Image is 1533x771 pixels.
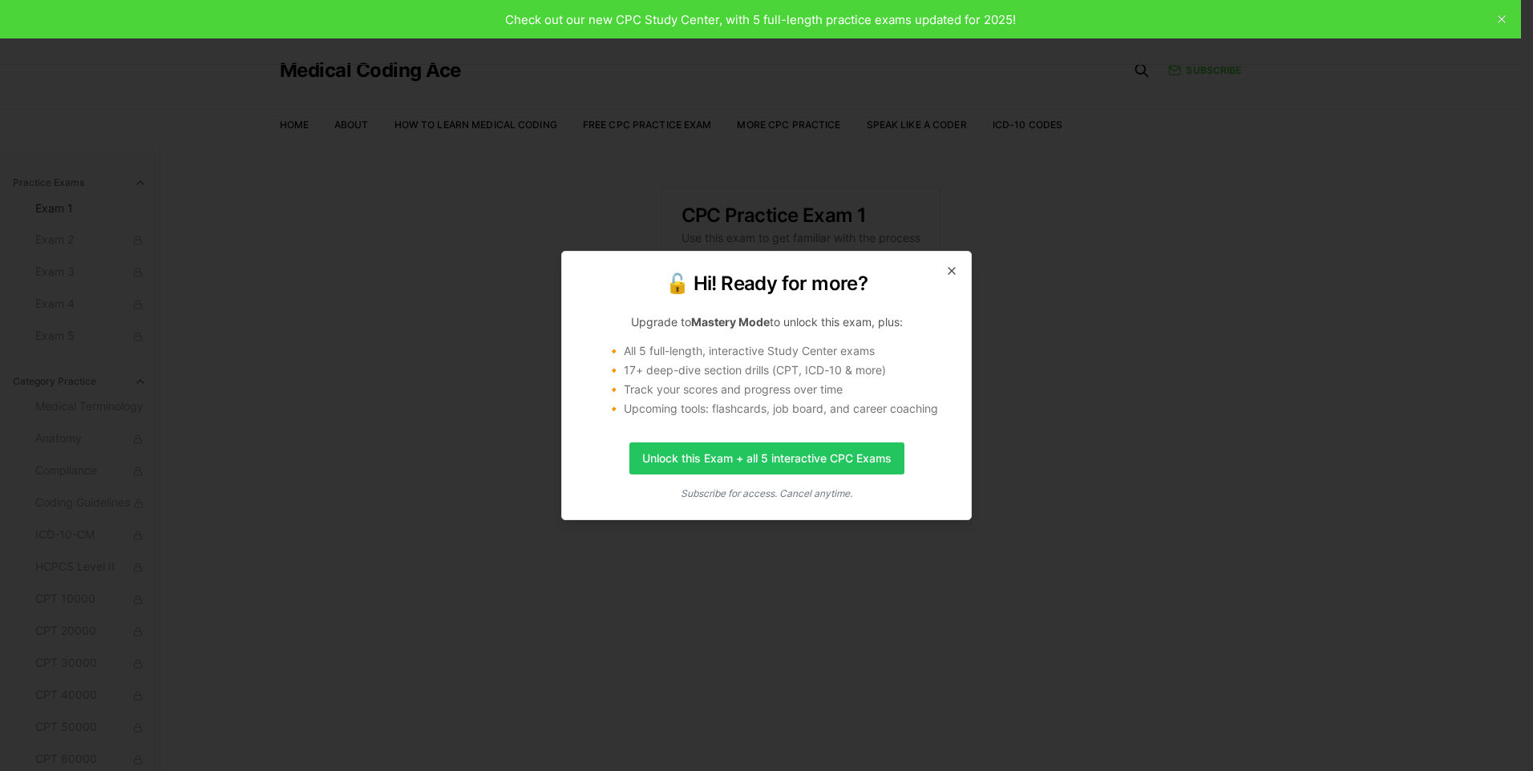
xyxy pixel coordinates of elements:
p: Upgrade to to unlock this exam, plus: [581,314,952,330]
li: 🔸 17+ deep-dive section drills (CPT, ICD-10 & more) [607,362,952,378]
h2: 🔓 Hi! Ready for more? [581,271,952,297]
li: 🔸 Upcoming tools: flashcards, job board, and career coaching [607,401,952,417]
li: 🔸 All 5 full-length, interactive Study Center exams [607,343,952,359]
a: Unlock this Exam + all 5 interactive CPC Exams [629,442,904,474]
strong: Mastery Mode [691,315,770,329]
i: Subscribe for access. Cancel anytime. [681,487,852,499]
li: 🔸 Track your scores and progress over time [607,381,952,398]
